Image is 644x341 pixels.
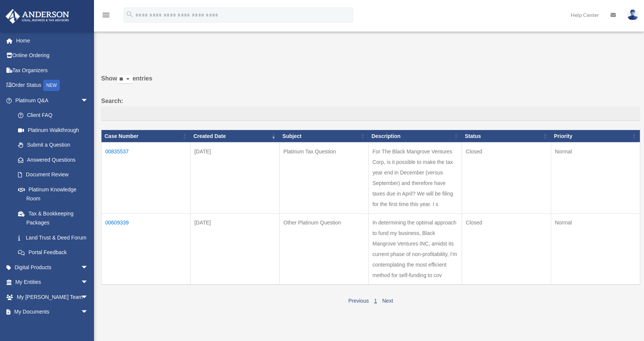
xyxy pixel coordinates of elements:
[117,75,133,84] select: Showentries
[5,260,100,275] a: Digital Productsarrow_drop_down
[101,106,640,121] input: Search:
[279,130,368,142] th: Subject: activate to sort column ascending
[190,130,279,142] th: Created Date: activate to sort column ascending
[551,214,640,285] td: Normal
[11,152,92,167] a: Answered Questions
[5,63,100,78] a: Tax Organizers
[279,142,368,214] td: Platinum Tax Question
[102,214,191,285] td: 00609339
[81,260,96,275] span: arrow_drop_down
[279,214,368,285] td: Other Platinum Question
[3,9,71,24] img: Anderson Advisors Platinum Portal
[368,214,462,285] td: In determining the optimal approach to fund my business, Black Mangrove Ventures INC, amidst its ...
[81,275,96,290] span: arrow_drop_down
[81,305,96,320] span: arrow_drop_down
[551,142,640,214] td: Normal
[101,73,640,91] label: Show entries
[5,289,100,305] a: My [PERSON_NAME] Teamarrow_drop_down
[627,9,638,20] img: User Pic
[81,93,96,108] span: arrow_drop_down
[81,289,96,305] span: arrow_drop_down
[102,142,191,214] td: 00835537
[551,130,640,142] th: Priority: activate to sort column ascending
[462,142,551,214] td: Closed
[126,10,134,18] i: search
[5,33,100,48] a: Home
[102,11,111,20] i: menu
[11,167,96,182] a: Document Review
[43,80,60,91] div: NEW
[190,214,279,285] td: [DATE]
[11,123,96,138] a: Platinum Walkthrough
[462,214,551,285] td: Closed
[11,182,96,206] a: Platinum Knowledge Room
[348,298,368,304] a: Previous
[5,275,100,290] a: My Entitiesarrow_drop_down
[101,96,640,121] label: Search:
[5,48,100,63] a: Online Ordering
[102,13,111,20] a: menu
[5,93,96,108] a: Platinum Q&Aarrow_drop_down
[11,245,96,260] a: Portal Feedback
[368,130,462,142] th: Description: activate to sort column ascending
[5,305,100,320] a: My Documentsarrow_drop_down
[11,206,96,230] a: Tax & Bookkeeping Packages
[462,130,551,142] th: Status: activate to sort column ascending
[11,138,96,153] a: Submit a Question
[374,298,377,304] a: 1
[11,108,96,123] a: Client FAQ
[382,298,393,304] a: Next
[102,130,191,142] th: Case Number: activate to sort column ascending
[368,142,462,214] td: For The Black Mangrove Ventures Corp, is it possible to make the tax year end in December (versus...
[11,230,96,245] a: Land Trust & Deed Forum
[5,78,100,93] a: Order StatusNEW
[190,142,279,214] td: [DATE]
